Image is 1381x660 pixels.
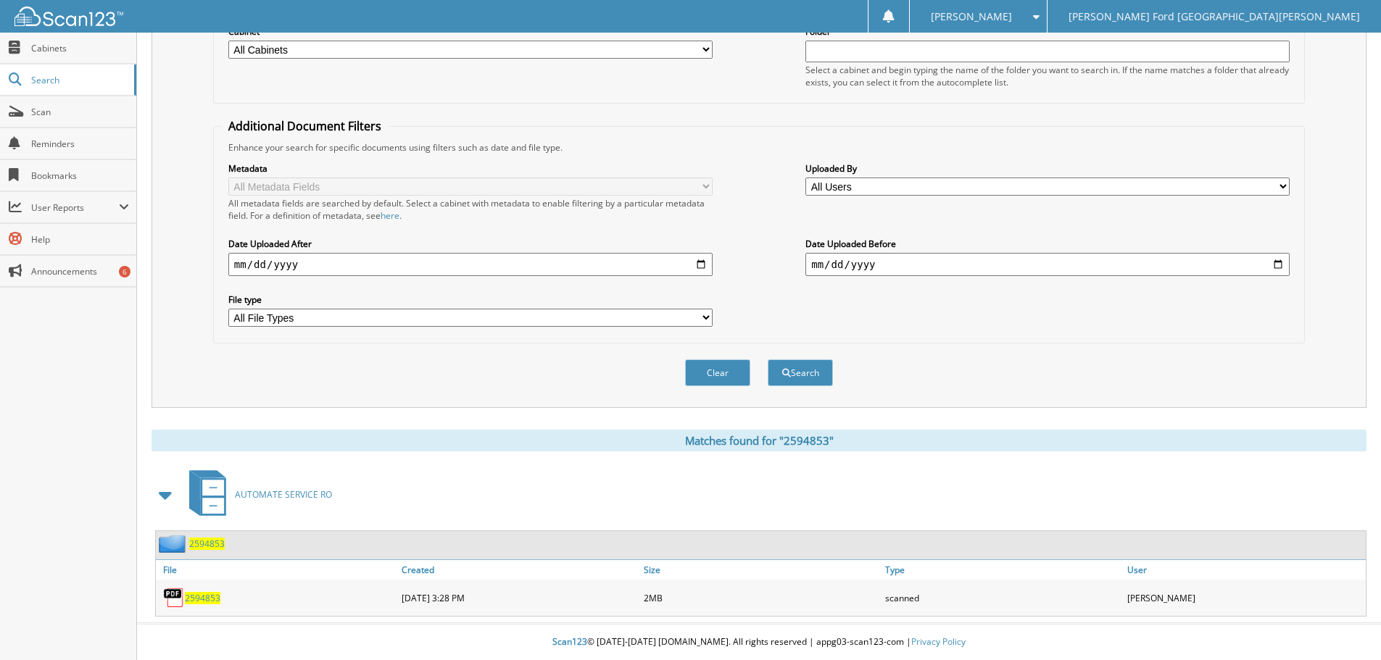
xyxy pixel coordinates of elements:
a: Created [398,560,640,580]
span: Scan123 [552,635,587,648]
div: All metadata fields are searched by default. Select a cabinet with metadata to enable filtering b... [228,197,713,222]
div: Enhance your search for specific documents using filters such as date and file type. [221,141,1297,154]
label: Uploaded By [805,162,1290,175]
span: Announcements [31,265,129,277]
a: User [1124,560,1366,580]
a: AUTOMATE SERVICE RO [181,466,332,523]
a: 2594853 [185,592,220,604]
span: Reminders [31,138,129,150]
span: Cabinets [31,42,129,54]
iframe: Chat Widget [1309,590,1381,660]
div: © [DATE]-[DATE] [DOMAIN_NAME]. All rights reserved | appg03-scan123-com | [137,625,1381,660]
label: Metadata [228,162,713,175]
a: 2594853 [189,538,225,550]
div: Select a cabinet and begin typing the name of the folder you want to search in. If the name match... [805,64,1290,88]
span: [PERSON_NAME] [931,12,1012,21]
a: Type [882,560,1124,580]
a: here [381,209,399,222]
label: File type [228,293,713,306]
span: AUTOMATE SERVICE RO [235,488,332,501]
div: [DATE] 3:28 PM [398,583,640,612]
input: end [805,253,1290,276]
div: 2MB [640,583,882,612]
img: scan123-logo-white.svg [14,7,123,26]
span: Search [31,74,127,86]
legend: Additional Document Filters [221,118,389,134]
button: Clear [685,359,750,386]
span: Bookmarks [31,170,129,182]
div: Matches found for "2594853" [152,430,1367,451]
span: [PERSON_NAME] Ford [GEOGRAPHIC_DATA][PERSON_NAME] [1069,12,1360,21]
button: Search [768,359,833,386]
a: Size [640,560,882,580]
span: Help [31,233,129,246]
div: [PERSON_NAME] [1124,583,1366,612]
label: Date Uploaded Before [805,238,1290,250]
a: File [156,560,398,580]
input: start [228,253,713,276]
span: Scan [31,106,129,118]
div: 6 [119,266,130,277]
img: folder2.png [159,535,189,553]
img: PDF.png [163,587,185,609]
a: Privacy Policy [911,635,966,648]
label: Date Uploaded After [228,238,713,250]
div: scanned [882,583,1124,612]
span: User Reports [31,201,119,214]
